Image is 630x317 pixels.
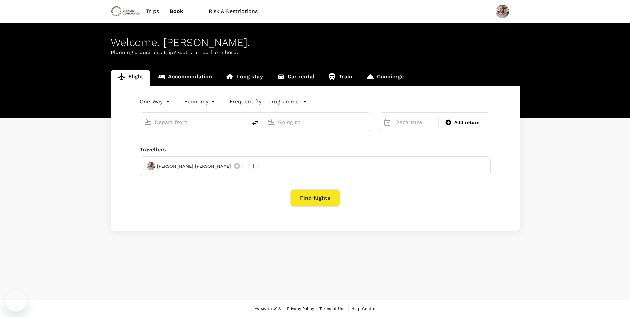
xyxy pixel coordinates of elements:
span: Privacy Policy [287,306,314,311]
div: One-Way [140,96,171,107]
div: [PERSON_NAME] [PERSON_NAME] [145,161,243,171]
iframe: Button to launch messaging window [5,290,27,312]
div: Economy [184,96,217,107]
span: Terms of Use [319,306,346,311]
button: Frequent flyer programme [230,98,307,106]
span: [PERSON_NAME] [PERSON_NAME] [153,163,235,170]
span: Trips [146,7,159,15]
img: Chrysos Corporation [111,4,141,19]
span: Version 3.51.0 [255,305,281,312]
p: Planning a business trip? Get started from here. [111,49,520,56]
a: Terms of Use [319,305,346,312]
button: Open [243,121,244,123]
a: Car rental [270,70,321,86]
span: Risk & Restrictions [209,7,258,15]
button: Find flights [290,189,340,207]
img: Grant Royce Woods [496,5,509,18]
a: Train [321,70,359,86]
input: Depart from [155,117,233,127]
span: Book [170,7,184,15]
div: Welcome , [PERSON_NAME] . [111,36,520,49]
p: Frequent flyer programme [230,98,299,106]
a: Concierge [359,70,410,86]
span: Help Centre [351,306,376,311]
p: Departure [395,118,434,126]
a: Privacy Policy [287,305,314,312]
button: Open [366,121,367,123]
input: Going to [278,117,357,127]
span: Add return [454,119,480,126]
a: Flight [111,70,151,86]
div: Travellers [140,146,491,154]
img: avatar-689d4583424ee.jpeg [147,162,155,170]
a: Long stay [219,70,270,86]
button: delete [247,115,263,131]
a: Help Centre [351,305,376,312]
a: Accommodation [150,70,219,86]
